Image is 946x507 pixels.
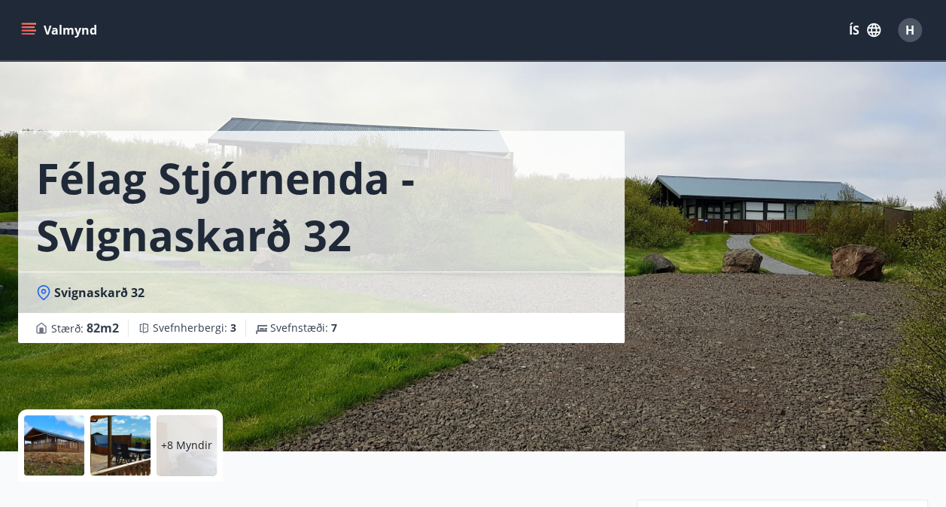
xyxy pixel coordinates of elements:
span: Stærð : [51,319,119,337]
span: Svefnherbergi : [153,320,236,335]
p: +8 Myndir [161,438,212,453]
button: ÍS [841,17,889,44]
h1: Félag Stjórnenda - Svignaskarð 32 [36,149,607,263]
span: Svefnstæði : [270,320,337,335]
span: 3 [230,320,236,335]
span: 82 m2 [87,320,119,336]
span: H [905,22,914,38]
button: H [892,12,928,48]
span: Svignaskarð 32 [54,284,144,301]
span: 7 [331,320,337,335]
button: menu [18,17,103,44]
